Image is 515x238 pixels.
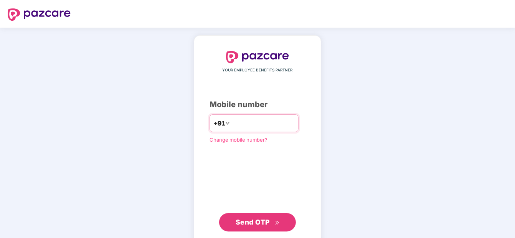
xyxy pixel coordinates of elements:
span: +91 [214,119,225,128]
span: YOUR EMPLOYEE BENEFITS PARTNER [223,67,293,73]
img: logo [8,8,71,21]
span: Send OTP [236,218,270,226]
span: down [225,121,230,126]
img: logo [226,51,289,63]
button: Send OTPdouble-right [219,213,296,231]
a: Change mobile number? [210,137,267,143]
span: double-right [275,220,280,225]
div: Mobile number [210,99,305,111]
